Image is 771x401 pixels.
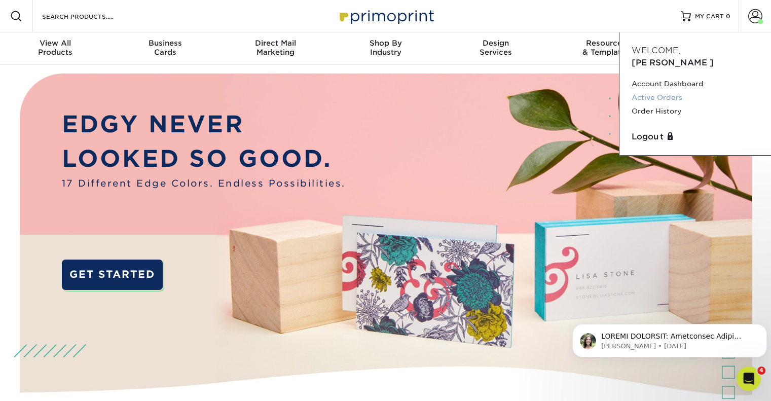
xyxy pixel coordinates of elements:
[632,131,759,143] a: Logout
[726,13,730,20] span: 0
[632,77,759,91] a: Account Dashboard
[440,32,550,65] a: DesignServices
[331,39,440,57] div: Industry
[695,12,724,21] span: MY CART
[632,91,759,104] a: Active Orders
[110,39,220,57] div: Cards
[335,5,436,27] img: Primoprint
[757,367,765,375] span: 4
[221,39,331,48] span: Direct Mail
[33,39,186,48] p: Message from Julie, sent 3d ago
[62,141,346,176] p: LOOKED SO GOOD.
[41,10,140,22] input: SEARCH PRODUCTS.....
[632,58,714,67] span: [PERSON_NAME]
[110,32,220,65] a: BusinessCards
[632,46,680,55] span: Welcome,
[550,32,660,65] a: Resources& Templates
[331,39,440,48] span: Shop By
[632,104,759,118] a: Order History
[33,29,186,340] span: LOREMI DOLORSIT: Ametconsec Adipi 023088-23405-22922 Elits doe tem incidid utla etdol magn Aliqua...
[737,367,761,391] iframe: Intercom live chat
[550,39,660,48] span: Resources
[62,260,163,290] a: GET STARTED
[221,32,331,65] a: Direct MailMarketing
[550,39,660,57] div: & Templates
[110,39,220,48] span: Business
[568,303,771,374] iframe: Intercom notifications message
[62,176,346,190] span: 17 Different Edge Colors. Endless Possibilities.
[440,39,550,48] span: Design
[221,39,331,57] div: Marketing
[440,39,550,57] div: Services
[62,107,346,141] p: EDGY NEVER
[331,32,440,65] a: Shop ByIndustry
